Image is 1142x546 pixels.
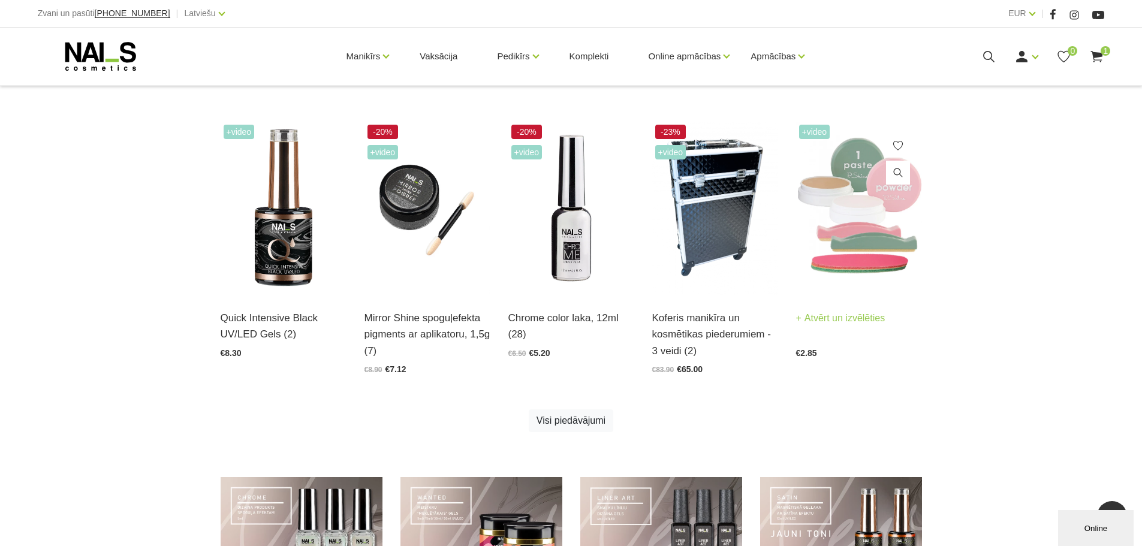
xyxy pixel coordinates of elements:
a: Mirror Shine spoguļefekta pigments ar aplikatoru, 1,5g (7) [364,310,490,359]
span: -23% [655,125,686,139]
span: €65.00 [677,364,703,374]
a: EUR [1008,6,1026,20]
span: +Video [799,125,830,139]
span: +Video [511,145,543,159]
a: Atvērt un izvēlēties [796,310,885,327]
a: Apmācības [751,32,796,80]
a: Chrome color laka, 12ml (28) [508,310,634,342]
span: €2.85 [796,348,817,358]
span: €7.12 [385,364,406,374]
span: 0 [1068,46,1077,56]
span: -20% [367,125,399,139]
img: Paredzēta hromēta jeb spoguļspīduma efekta veidošanai uz pilnas naga plātnes vai atsevišķiem diza... [508,122,634,295]
a: Quick Intensive Black UV/LED Gels (2) [221,310,346,342]
a: 0 [1056,49,1071,64]
span: €83.90 [652,366,674,374]
span: +Video [655,145,686,159]
a: Manikīrs [346,32,381,80]
iframe: chat widget [1058,508,1136,546]
span: +Video [224,125,255,139]
img: Profesionāls Koferis manikīra un kosmētikas piederumiemPiejams dažādās krāsās:Melns, balts, zelta... [652,122,778,295]
span: €8.30 [221,348,242,358]
span: €8.90 [364,366,382,374]
span: | [176,6,179,21]
span: [PHONE_NUMBER] [95,8,170,18]
a: Visi piedāvājumi [529,409,613,432]
span: | [1041,6,1044,21]
img: “Japānas manikīrs” – sapnis par veseliem un stipriem nagiem ir piepildījies!Japānas manikīrs izte... [796,122,922,295]
a: Pedikīrs [497,32,529,80]
span: +Video [367,145,399,159]
span: €6.50 [508,349,526,358]
a: Koferis manikīra un kosmētikas piederumiem - 3 veidi (2) [652,310,778,359]
a: Vaksācija [410,28,467,85]
a: Komplekti [560,28,619,85]
a: Online apmācības [648,32,721,80]
span: 1 [1101,46,1110,56]
a: Latviešu [185,6,216,20]
span: -20% [511,125,543,139]
div: Zvani un pasūti [38,6,170,21]
a: 1 [1089,49,1104,64]
a: [PHONE_NUMBER] [95,9,170,18]
img: Quick Intensive Black - īpaši pigmentēta melnā gellaka. * Vienmērīgs pārklājums 1 kārtā bez svītr... [221,122,346,295]
span: €5.20 [529,348,550,358]
img: MIRROR SHINE POWDER - piesātināta pigmenta spoguļspīduma toņi spilgtam un pamanāmam manikīram! Id... [364,122,490,295]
